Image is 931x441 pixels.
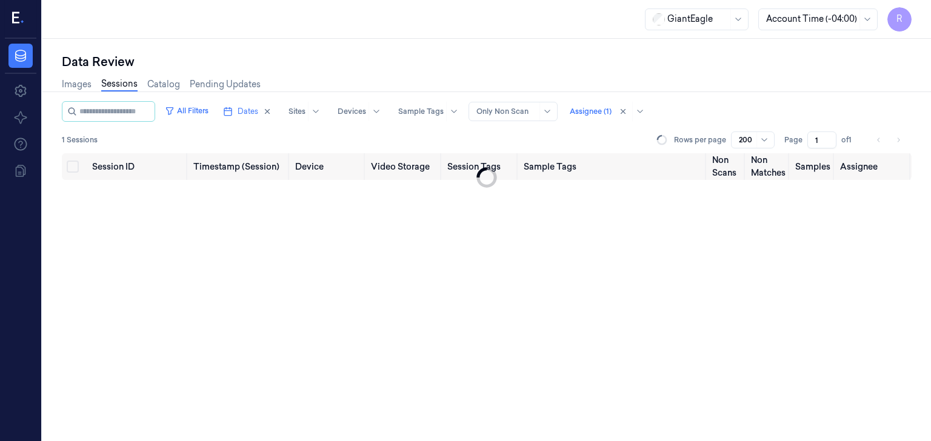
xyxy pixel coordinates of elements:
[101,78,138,91] a: Sessions
[290,153,367,180] th: Device
[707,153,746,180] th: Non Scans
[62,53,912,70] div: Data Review
[238,106,258,117] span: Dates
[442,153,519,180] th: Session Tags
[674,134,726,145] p: Rows per page
[62,78,92,91] a: Images
[790,153,835,180] th: Samples
[835,153,912,180] th: Assignee
[189,153,290,180] th: Timestamp (Session)
[519,153,707,180] th: Sample Tags
[887,7,912,31] button: R
[746,153,790,180] th: Non Matches
[366,153,442,180] th: Video Storage
[218,102,276,121] button: Dates
[87,153,189,180] th: Session ID
[147,78,180,91] a: Catalog
[870,131,907,148] nav: pagination
[67,161,79,173] button: Select all
[160,101,213,121] button: All Filters
[784,134,803,145] span: Page
[62,134,98,145] span: 1 Sessions
[841,134,861,145] span: of 1
[190,78,261,91] a: Pending Updates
